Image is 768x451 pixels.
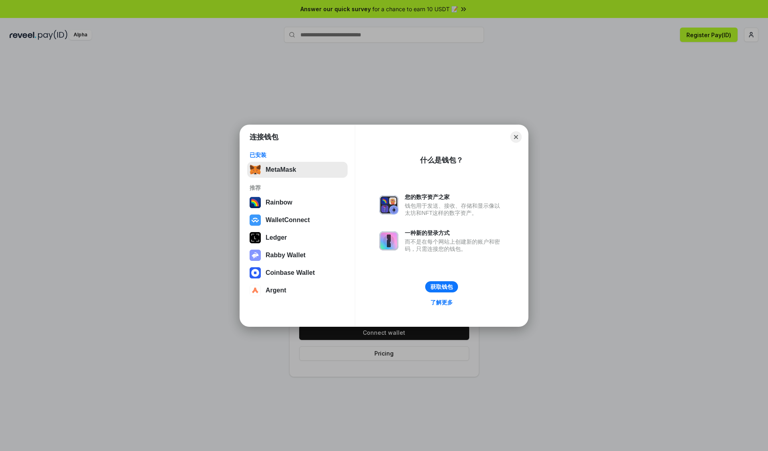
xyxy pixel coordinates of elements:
[250,267,261,278] img: svg+xml,%3Csvg%20width%3D%2228%22%20height%3D%2228%22%20viewBox%3D%220%200%2028%2028%22%20fill%3D...
[247,230,348,246] button: Ledger
[379,195,398,215] img: svg+xml,%3Csvg%20xmlns%3D%22http%3A%2F%2Fwww.w3.org%2F2000%2Fsvg%22%20fill%3D%22none%22%20viewBox...
[247,195,348,211] button: Rainbow
[405,202,504,217] div: 钱包用于发送、接收、存储和显示像以太坊和NFT这样的数字资产。
[405,238,504,252] div: 而不是在每个网站上创建新的账户和密码，只需连接您的钱包。
[379,231,398,250] img: svg+xml,%3Csvg%20xmlns%3D%22http%3A%2F%2Fwww.w3.org%2F2000%2Fsvg%22%20fill%3D%22none%22%20viewBox...
[266,199,292,206] div: Rainbow
[510,131,522,143] button: Close
[430,299,453,306] div: 了解更多
[250,164,261,175] img: svg+xml,%3Csvg%20fill%3D%22none%22%20height%3D%2233%22%20viewBox%3D%220%200%2035%2033%22%20width%...
[250,197,261,208] img: svg+xml,%3Csvg%20width%3D%22120%22%20height%3D%22120%22%20viewBox%3D%220%200%20120%20120%22%20fil...
[420,155,463,165] div: 什么是钱包？
[250,250,261,261] img: svg+xml,%3Csvg%20xmlns%3D%22http%3A%2F%2Fwww.w3.org%2F2000%2Fsvg%22%20fill%3D%22none%22%20viewBox...
[266,287,286,294] div: Argent
[250,215,261,226] img: svg+xml,%3Csvg%20width%3D%2228%22%20height%3D%2228%22%20viewBox%3D%220%200%2028%2028%22%20fill%3D...
[266,166,296,173] div: MetaMask
[250,285,261,296] img: svg+xml,%3Csvg%20width%3D%2228%22%20height%3D%2228%22%20viewBox%3D%220%200%2028%2028%22%20fill%3D...
[266,217,310,224] div: WalletConnect
[250,232,261,243] img: svg+xml,%3Csvg%20xmlns%3D%22http%3A%2F%2Fwww.w3.org%2F2000%2Fsvg%22%20width%3D%2228%22%20height%3...
[250,184,345,191] div: 推荐
[247,162,348,178] button: MetaMask
[405,229,504,236] div: 一种新的登录方式
[247,265,348,281] button: Coinbase Wallet
[425,281,458,292] button: 获取钱包
[266,252,306,259] div: Rabby Wallet
[250,151,345,159] div: 已安装
[247,212,348,228] button: WalletConnect
[426,297,458,308] a: 了解更多
[247,282,348,298] button: Argent
[247,247,348,263] button: Rabby Wallet
[430,283,453,290] div: 获取钱包
[250,132,278,142] h1: 连接钱包
[405,193,504,201] div: 您的数字资产之家
[266,269,315,276] div: Coinbase Wallet
[266,234,287,241] div: Ledger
